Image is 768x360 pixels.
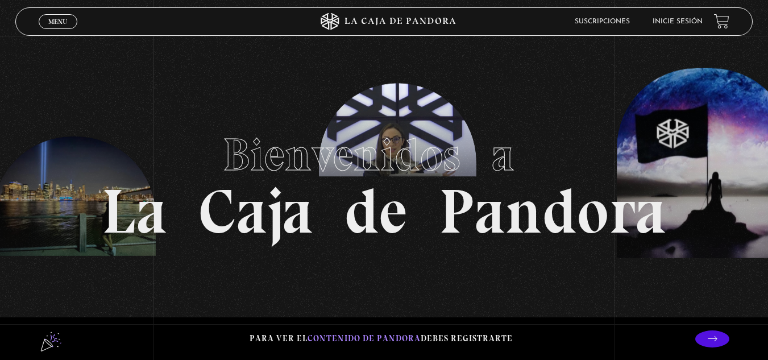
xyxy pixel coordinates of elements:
span: Menu [48,18,67,25]
p: Para ver el debes registrarte [250,331,513,346]
a: Suscripciones [575,18,630,25]
span: Bienvenidos a [223,127,546,182]
h1: La Caja de Pandora [102,118,666,243]
span: Cerrar [44,27,71,35]
span: contenido de Pandora [308,333,421,344]
a: Inicie sesión [653,18,703,25]
a: View your shopping cart [714,14,729,29]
